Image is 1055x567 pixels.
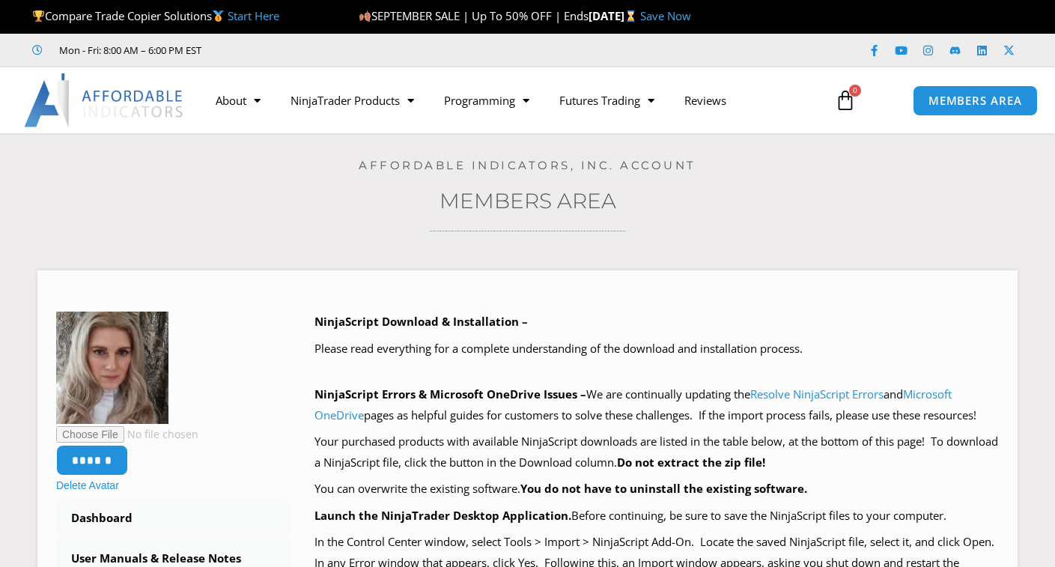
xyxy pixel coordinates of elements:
[314,431,999,473] p: Your purchased products with available NinjaScript downloads are listed in the table below, at th...
[55,41,201,59] span: Mon - Fri: 8:00 AM – 6:00 PM EST
[640,8,691,23] a: Save Now
[440,188,616,213] a: Members Area
[222,43,447,58] iframe: Customer reviews powered by Trustpilot
[314,386,952,422] a: Microsoft OneDrive
[544,83,669,118] a: Futures Trading
[314,339,999,360] p: Please read everything for a complete understanding of the download and installation process.
[24,73,185,127] img: LogoAI | Affordable Indicators – NinjaTrader
[201,83,276,118] a: About
[849,85,861,97] span: 0
[56,499,292,538] a: Dashboard
[33,10,44,22] img: 🏆
[359,158,696,172] a: Affordable Indicators, Inc. Account
[314,384,999,426] p: We are continually updating the and pages as helpful guides for customers to solve these challeng...
[314,508,571,523] b: Launch the NinjaTrader Desktop Application.
[625,10,636,22] img: ⌛
[617,455,765,470] b: Do not extract the zip file!
[913,85,1038,116] a: MEMBERS AREA
[359,8,589,23] span: SEPTEMBER SALE | Up To 50% OFF | Ends
[56,312,168,424] img: 2_KK%20-%20Copy-150x150.jpg
[812,79,878,122] a: 0
[520,481,807,496] b: You do not have to uninstall the existing software.
[359,10,371,22] img: 🍂
[314,314,528,329] b: NinjaScript Download & Installation –
[429,83,544,118] a: Programming
[314,506,999,527] p: Before continuing, be sure to save the NinjaScript files to your computer.
[56,479,119,491] a: Delete Avatar
[32,8,279,23] span: Compare Trade Copier Solutions
[669,83,741,118] a: Reviews
[314,479,999,500] p: You can overwrite the existing software.
[228,8,279,23] a: Start Here
[928,95,1022,106] span: MEMBERS AREA
[201,83,824,118] nav: Menu
[276,83,429,118] a: NinjaTrader Products
[750,386,884,401] a: Resolve NinjaScript Errors
[589,8,640,23] strong: [DATE]
[213,10,224,22] img: 🥇
[314,386,586,401] b: NinjaScript Errors & Microsoft OneDrive Issues –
